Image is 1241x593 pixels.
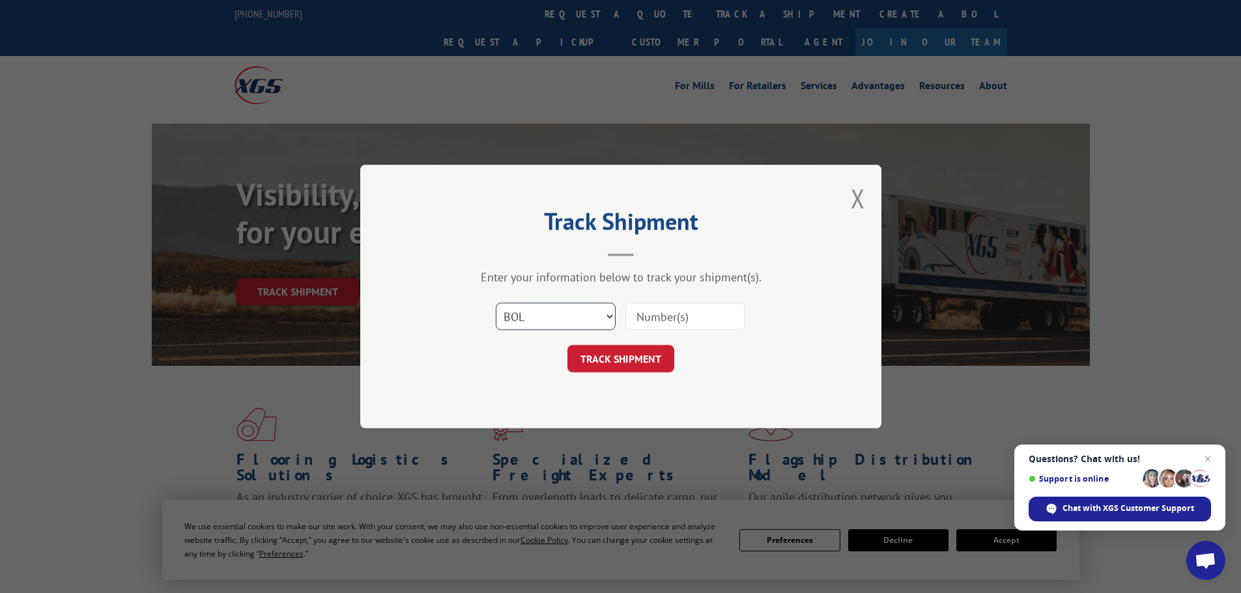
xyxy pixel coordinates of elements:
[1029,497,1211,521] div: Chat with XGS Customer Support
[1029,474,1138,484] span: Support is online
[1029,454,1211,464] span: Questions? Chat with us!
[1200,451,1216,467] span: Close chat
[567,345,674,372] button: TRACK SHIPMENT
[425,212,816,237] h2: Track Shipment
[851,181,865,215] button: Close modal
[625,303,745,330] input: Number(s)
[1063,503,1194,514] span: Chat with XGS Customer Support
[425,269,816,284] div: Enter your information below to track your shipment(s).
[1186,541,1225,580] div: Open chat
